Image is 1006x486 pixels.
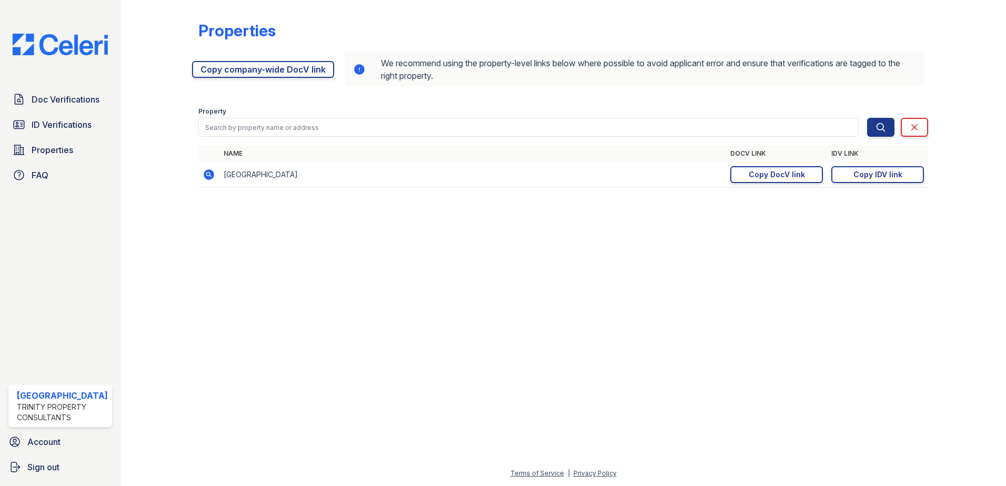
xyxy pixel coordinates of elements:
a: Terms of Service [510,469,564,477]
span: ID Verifications [32,118,92,131]
span: Properties [32,144,73,156]
a: FAQ [8,165,112,186]
th: Name [219,145,727,162]
a: Copy company-wide DocV link [192,61,334,78]
a: Privacy Policy [574,469,617,477]
img: CE_Logo_Blue-a8612792a0a2168367f1c8372b55b34899dd931a85d93a1a3d3e32e68fde9ad4.png [4,34,116,55]
a: ID Verifications [8,114,112,135]
span: Account [27,436,61,448]
div: Copy IDV link [853,169,902,180]
td: [GEOGRAPHIC_DATA] [219,162,727,188]
div: Properties [198,21,276,40]
span: Doc Verifications [32,93,99,106]
label: Property [198,107,226,116]
div: We recommend using the property-level links below where possible to avoid applicant error and ens... [345,53,924,86]
span: Sign out [27,461,59,473]
div: | [568,469,570,477]
a: Account [4,431,116,452]
a: Doc Verifications [8,89,112,110]
a: Copy IDV link [831,166,924,183]
th: IDV Link [827,145,928,162]
span: FAQ [32,169,48,181]
div: [GEOGRAPHIC_DATA] [17,389,108,402]
a: Sign out [4,457,116,478]
th: DocV Link [726,145,827,162]
a: Copy DocV link [730,166,823,183]
a: Properties [8,139,112,160]
div: Trinity Property Consultants [17,402,108,423]
div: Copy DocV link [749,169,805,180]
input: Search by property name or address [198,118,859,137]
